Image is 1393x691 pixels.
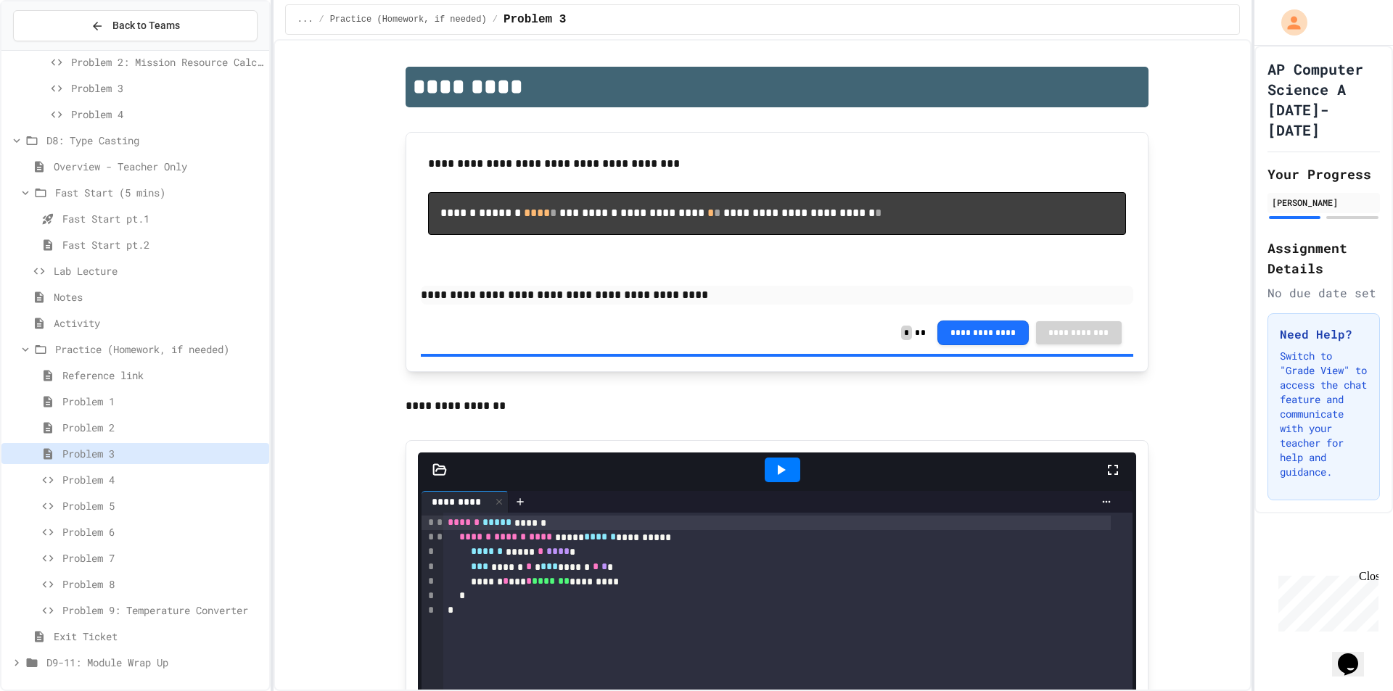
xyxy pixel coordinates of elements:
iframe: chat widget [1273,570,1378,632]
span: D8: Type Casting [46,133,263,148]
span: Problem 4 [62,472,263,487]
span: Activity [54,315,263,331]
span: Overview - Teacher Only [54,159,263,174]
span: / [493,14,498,25]
div: Chat with us now!Close [6,6,100,92]
span: Problem 4 [71,107,263,122]
div: My Account [1266,6,1311,39]
span: Notes [54,289,263,305]
h2: Assignment Details [1267,238,1380,278]
span: Problem 3 [62,446,263,461]
span: Problem 1 [62,394,263,409]
span: Problem 6 [62,524,263,539]
span: Problem 2: Mission Resource Calculator [71,54,263,70]
span: Reference link [62,368,263,383]
span: D9-11: Module Wrap Up [46,655,263,670]
span: Problem 9: Temperature Converter [62,603,263,618]
span: Problem 3 [71,80,263,96]
span: Exit Ticket [54,629,263,644]
iframe: chat widget [1332,633,1378,676]
span: Back to Teams [112,18,180,33]
div: [PERSON_NAME] [1272,196,1376,209]
span: Problem 7 [62,550,263,566]
span: Practice (Homework, if needed) [55,342,263,357]
span: Fast Start pt.1 [62,211,263,226]
span: Fast Start (5 mins) [55,185,263,200]
div: No due date set [1267,284,1380,302]
h3: Need Help? [1280,326,1368,343]
h2: Your Progress [1267,164,1380,184]
span: ... [297,14,313,25]
span: Problem 3 [504,11,566,28]
button: Back to Teams [13,10,258,41]
span: Problem 5 [62,498,263,513]
span: Fast Start pt.2 [62,237,263,252]
span: Practice (Homework, if needed) [330,14,487,25]
h1: AP Computer Science A [DATE]-[DATE] [1267,59,1380,140]
span: Problem 8 [62,576,263,592]
span: Lab Lecture [54,263,263,278]
span: / [319,14,324,25]
p: Switch to "Grade View" to access the chat feature and communicate with your teacher for help and ... [1280,349,1368,479]
span: Problem 2 [62,420,263,435]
